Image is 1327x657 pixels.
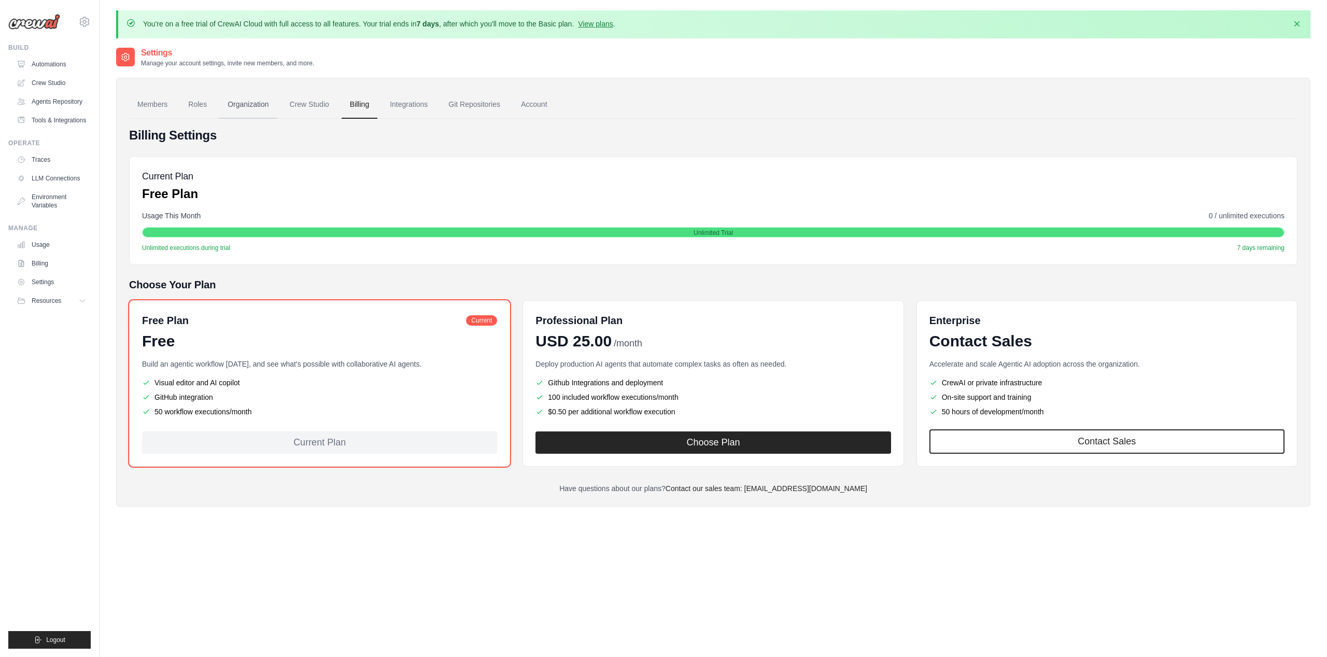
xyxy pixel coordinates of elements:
a: Integrations [382,91,436,119]
a: Git Repositories [440,91,509,119]
h2: Settings [141,47,314,59]
a: Tools & Integrations [12,112,91,129]
a: Usage [12,236,91,253]
span: USD 25.00 [535,332,612,351]
span: /month [614,337,642,351]
h5: Choose Your Plan [129,277,1297,292]
h5: Current Plan [142,169,198,184]
li: Visual editor and AI copilot [142,378,497,388]
a: LLM Connections [12,170,91,187]
li: On-site support and training [929,392,1284,402]
p: You're on a free trial of CrewAI Cloud with full access to all features. Your trial ends in , aft... [143,19,615,29]
img: Logo [8,14,60,30]
a: Contact our sales team: [EMAIL_ADDRESS][DOMAIN_NAME] [666,484,867,493]
span: Unlimited Trial [694,229,733,237]
li: 50 hours of development/month [929,407,1284,417]
div: Free [142,332,497,351]
a: Members [129,91,176,119]
a: Contact Sales [929,429,1284,454]
span: 7 days remaining [1237,244,1284,252]
a: Agents Repository [12,93,91,110]
a: Settings [12,274,91,290]
a: Crew Studio [12,75,91,91]
span: Unlimited executions during trial [142,244,230,252]
button: Choose Plan [535,431,891,454]
h4: Billing Settings [129,127,1297,144]
a: Billing [12,255,91,272]
button: Logout [8,631,91,649]
div: Build [8,44,91,52]
a: Organization [219,91,277,119]
h6: Free Plan [142,313,189,328]
p: Deploy production AI agents that automate complex tasks as often as needed. [535,359,891,369]
li: GitHub integration [142,392,497,402]
span: Logout [46,636,65,644]
a: Traces [12,151,91,168]
span: Current [466,315,497,326]
div: Manage [8,224,91,232]
li: 50 workflow executions/month [142,407,497,417]
li: $0.50 per additional workflow execution [535,407,891,417]
li: CrewAI or private infrastructure [929,378,1284,388]
a: View plans [578,20,613,28]
strong: 7 days [416,20,439,28]
div: Operate [8,139,91,147]
h6: Enterprise [929,313,1284,328]
p: Accelerate and scale Agentic AI adoption across the organization. [929,359,1284,369]
p: Build an agentic workflow [DATE], and see what's possible with collaborative AI agents. [142,359,497,369]
a: Automations [12,56,91,73]
a: Environment Variables [12,189,91,214]
li: 100 included workflow executions/month [535,392,891,402]
p: Have questions about our plans? [129,483,1297,494]
span: Resources [32,297,61,305]
div: Contact Sales [929,332,1284,351]
span: Usage This Month [142,211,201,221]
li: Github Integrations and deployment [535,378,891,388]
p: Free Plan [142,186,198,202]
p: Manage your account settings, invite new members, and more. [141,59,314,67]
a: Account [513,91,556,119]
a: Billing [342,91,377,119]
a: Roles [180,91,215,119]
button: Resources [12,292,91,309]
div: Current Plan [142,431,497,454]
a: Crew Studio [281,91,337,119]
h6: Professional Plan [535,313,623,328]
span: 0 / unlimited executions [1209,211,1284,221]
